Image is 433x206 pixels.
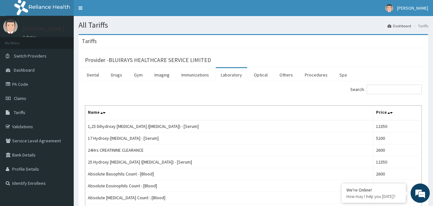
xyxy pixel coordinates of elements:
a: Immunizations [176,68,214,82]
td: Absolute Eosinophils Count - [Blood] [85,180,373,192]
a: Drugs [106,68,127,82]
th: Price [373,106,421,121]
a: Dental [82,68,104,82]
p: How may I help you today? [346,194,401,199]
td: 17 Hydroxy-[MEDICAL_DATA] - [Serum] [85,132,373,144]
div: We're Online! [346,187,401,193]
span: We're online! [37,62,88,127]
a: Procedures [300,68,333,82]
span: Tariffs [14,110,25,115]
img: d_794563401_company_1708531726252_794563401 [12,32,26,48]
h3: Provider - BLUIRAYS HEALTHCARE SERVICE LIMITED [85,57,211,63]
td: 12350 [373,120,421,132]
label: Search: [350,85,422,94]
img: User Image [385,4,393,12]
td: 24Hrs CREATININE CLEARANCE [85,144,373,156]
th: Name [85,106,373,121]
td: 12350 [373,156,421,168]
span: Claims [14,95,26,101]
td: Absolute [MEDICAL_DATA] Count - [Blood] [85,192,373,204]
td: 2600 [373,144,421,156]
td: 25 Hydroxy [MEDICAL_DATA] ([MEDICAL_DATA]) - [Serum] [85,156,373,168]
span: Dashboard [14,67,35,73]
input: Search: [367,85,422,94]
a: Gym [129,68,148,82]
a: Optical [249,68,273,82]
img: User Image [3,19,18,34]
td: Absolute Basophils Count - [Blood] [85,168,373,180]
textarea: Type your message and hit 'Enter' [3,138,122,160]
a: Others [274,68,298,82]
span: [PERSON_NAME] [397,5,428,11]
div: Chat with us now [33,36,108,44]
p: [PERSON_NAME] [22,26,64,32]
a: Dashboard [387,23,411,29]
li: Tariffs [412,23,428,29]
td: 5200 [373,132,421,144]
a: Imaging [149,68,175,82]
td: 2600 [373,180,421,192]
div: Minimize live chat window [105,3,121,19]
span: Switch Providers [14,53,46,59]
a: Online [22,35,38,40]
h1: All Tariffs [79,21,428,29]
a: Spa [334,68,352,82]
td: 2600 [373,168,421,180]
h3: Tariffs [82,38,97,44]
a: Laboratory [216,68,247,82]
td: 1,25 Dihydroxy [MEDICAL_DATA] ([MEDICAL_DATA]) - [Serum] [85,120,373,132]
